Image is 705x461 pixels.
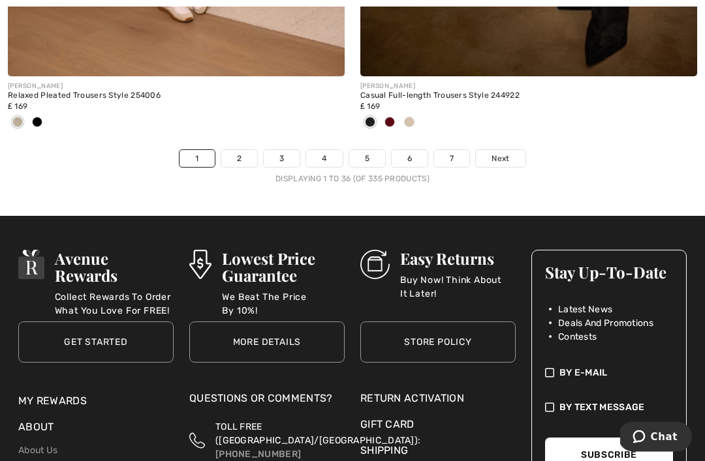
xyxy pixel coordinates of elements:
[400,274,516,300] p: Buy Now! Think About It Later!
[306,151,342,168] a: 4
[8,82,345,92] div: [PERSON_NAME]
[18,395,87,408] a: My Rewards
[620,422,692,454] iframe: Opens a widget where you can chat to one of our agents
[222,291,345,317] p: We Beat The Price By 10%!
[360,82,697,92] div: [PERSON_NAME]
[360,250,390,280] img: Easy Returns
[380,113,399,134] div: Deep cherry
[18,445,57,456] a: About Us
[222,250,345,284] h3: Lowest Price Guarantee
[392,151,428,168] a: 6
[349,151,385,168] a: 5
[559,366,608,380] span: By E-mail
[18,322,174,363] a: Get Started
[180,151,214,168] a: 1
[8,102,27,112] span: ₤ 169
[360,445,408,457] a: Shipping
[215,449,301,460] a: [PHONE_NUMBER]
[27,113,47,134] div: Black
[399,113,419,134] div: Fawn
[400,250,516,267] h3: Easy Returns
[545,366,554,380] img: check
[360,417,516,433] a: Gift Card
[8,113,27,134] div: Birch
[559,401,645,415] span: By Text Message
[189,322,345,363] a: More Details
[18,420,174,442] div: About
[18,250,44,280] img: Avenue Rewards
[189,391,345,413] div: Questions or Comments?
[558,303,612,317] span: Latest News
[221,151,257,168] a: 2
[55,291,174,317] p: Collect Rewards To Order What You Love For FREE!
[558,331,597,344] span: Contests
[360,322,516,363] a: Store Policy
[476,151,525,168] a: Next
[360,113,380,134] div: Black
[545,401,554,415] img: check
[360,92,697,101] div: Casual Full-length Trousers Style 244922
[360,102,380,112] span: ₤ 169
[264,151,300,168] a: 3
[215,422,420,447] span: TOLL FREE ([GEOGRAPHIC_DATA]/[GEOGRAPHIC_DATA]):
[189,250,211,280] img: Lowest Price Guarantee
[8,92,345,101] div: Relaxed Pleated Trousers Style 254006
[360,391,516,407] a: Return Activation
[434,151,469,168] a: 7
[558,317,653,331] span: Deals And Promotions
[55,250,174,284] h3: Avenue Rewards
[545,264,673,281] h3: Stay Up-To-Date
[492,153,509,165] span: Next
